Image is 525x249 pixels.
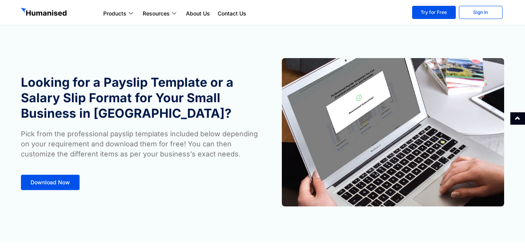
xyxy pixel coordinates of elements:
a: Contact Us [214,9,250,18]
a: Resources [139,9,182,18]
a: About Us [182,9,214,18]
a: Try for Free [412,6,456,19]
a: Products [99,9,139,18]
a: Sign In [459,6,503,19]
img: GetHumanised Logo [21,8,68,18]
p: Pick from the professional payslip templates included below depending on your requirement and dow... [21,129,259,159]
a: Download Now [21,175,80,190]
span: Download Now [31,180,70,185]
h1: Looking for a Payslip Template or a Salary Slip Format for Your Small Business in [GEOGRAPHIC_DATA]? [21,75,259,121]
